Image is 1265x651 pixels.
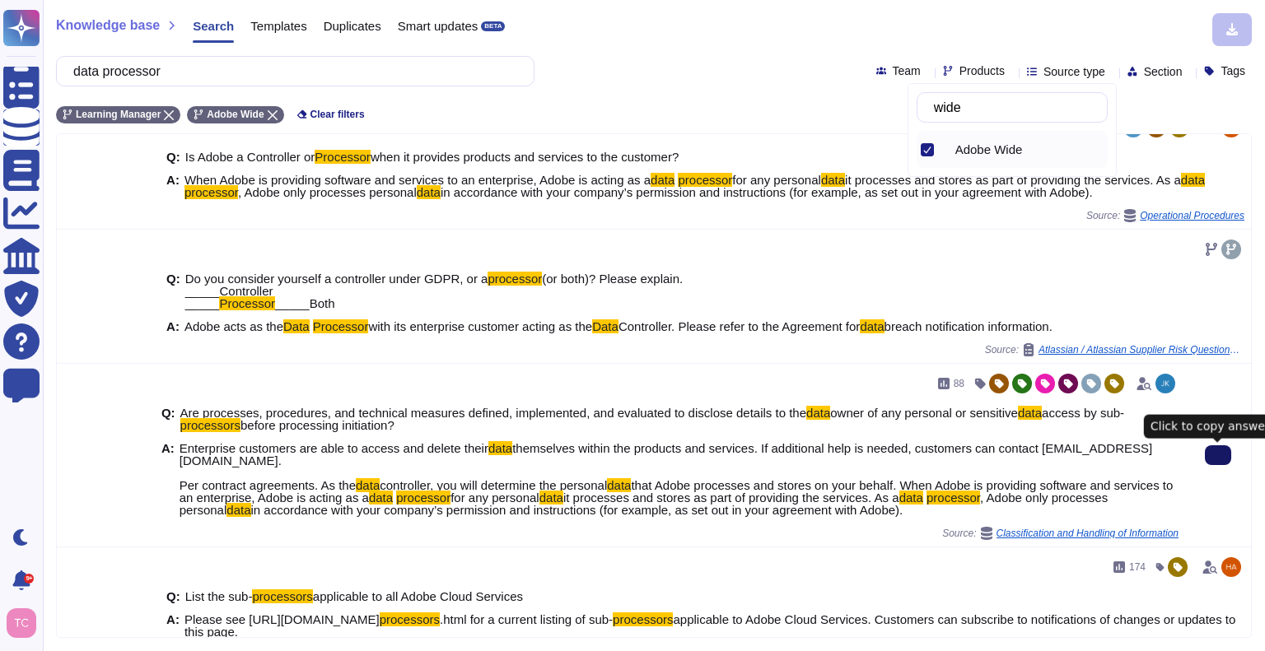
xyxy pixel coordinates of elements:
[313,319,369,333] mark: Processor
[893,65,921,77] span: Team
[324,20,381,32] span: Duplicates
[845,173,1181,187] span: it processes and stores as part of providing the services. As a
[1155,374,1175,393] img: user
[821,173,845,187] mark: data
[860,319,884,333] mark: data
[417,185,441,199] mark: data
[207,109,264,119] span: Adobe Wide
[955,142,1023,157] span: Adobe Wide
[65,57,517,86] input: Search a question or template...
[732,173,821,187] span: for any personal
[180,418,240,432] mark: processors
[238,185,417,199] span: , Adobe only processes personal
[1039,345,1244,355] span: Atlassian / Atlassian Supplier Risk Questionnaire saas (1)
[927,491,980,505] mark: processor
[193,20,234,32] span: Search
[481,21,505,31] div: BETA
[942,131,1108,168] div: Adobe Wide
[185,272,488,286] span: Do you consider yourself a controller under GDPR, or a
[371,150,679,164] span: when it provides products and services to the customer?
[250,20,306,32] span: Templates
[380,612,440,626] mark: processors
[942,527,1179,540] span: Source:
[315,150,371,164] mark: Processor
[251,503,903,517] span: in accordance with your company’s permission and instructions (for example, as set out in your ag...
[806,406,830,420] mark: data
[592,319,618,333] mark: Data
[166,272,180,309] b: Q:
[1221,65,1245,77] span: Tags
[166,174,180,198] b: A:
[7,608,36,638] img: user
[1042,406,1124,420] span: access by sub-
[180,441,488,455] span: Enterprise customers are able to access and delete their
[275,296,335,310] span: _____Both
[240,418,394,432] span: before processing initiation?
[380,478,607,492] span: controller, you will determine the personal
[488,441,512,455] mark: data
[830,406,1018,420] span: owner of any personal or sensitive
[180,406,806,420] span: Are processes, procedures, and technical measures defined, implemented, and evaluated to disclose...
[1221,557,1241,577] img: user
[1140,211,1244,221] span: Operational Procedures
[369,491,393,505] mark: data
[899,491,923,505] mark: data
[368,319,592,333] span: with its enterprise customer acting as the
[161,407,175,431] b: Q:
[184,173,651,187] span: When Adobe is providing software and services to an enterprise, Adobe is acting as a
[313,589,523,603] span: applicable to all Adobe Cloud Services
[651,173,675,187] mark: data
[563,491,899,505] span: it processes and stores as part of providing the services. As a
[56,19,160,32] span: Knowledge base
[450,491,539,505] span: for any personal
[184,185,238,199] mark: processor
[1018,406,1042,420] mark: data
[356,478,380,492] mark: data
[252,589,312,603] mark: processors
[396,491,450,505] mark: processor
[166,613,180,638] b: A:
[618,319,861,333] span: Controller. Please refer to the Agreement for
[3,605,48,641] button: user
[885,319,1053,333] span: breach notification information.
[184,612,380,626] span: Please see [URL][DOMAIN_NAME]
[184,612,1235,639] span: applicable to Adobe Cloud Services. Customers can subscribe to notifications of changes or update...
[185,272,683,310] span: (or both)? Please explain. _____Controller _____
[310,109,365,119] span: Clear filters
[166,590,180,602] b: Q:
[180,441,1152,492] span: themselves within the products and services. If additional help is needed, customers can contact ...
[607,478,631,492] mark: data
[76,109,161,119] span: Learning Manager
[955,142,1101,157] div: Adobe Wide
[1043,66,1105,77] span: Source type
[1144,66,1183,77] span: Section
[678,173,732,187] mark: processor
[997,528,1179,538] span: Classification and Handling of Information
[398,20,478,32] span: Smart updates
[613,612,673,626] mark: processors
[1129,562,1146,572] span: 174
[1086,209,1244,222] span: Source:
[180,491,1108,517] span: , Adobe only processes personal
[226,503,250,517] mark: data
[166,320,180,332] b: A:
[166,151,180,163] b: Q:
[488,272,542,286] mark: processor
[161,442,175,516] b: A:
[539,491,563,505] mark: data
[1181,173,1205,187] mark: data
[954,379,964,388] span: 88
[180,478,1174,505] span: that Adobe processes and stores on your behalf. When Adobe is providing software and services to ...
[185,589,253,603] span: List the sub-
[24,574,34,584] div: 9+
[185,150,315,164] span: Is Adobe a Controller or
[219,296,275,310] mark: Processor
[926,93,1107,122] input: Search by keywords
[283,319,310,333] mark: Data
[959,65,1005,77] span: Products
[985,343,1244,356] span: Source:
[440,612,613,626] span: .html for a current listing of sub-
[184,319,283,333] span: Adobe acts as the
[441,185,1093,199] span: in accordance with your company’s permission and instructions (for example, as set out in your ag...
[942,140,949,159] div: Adobe Wide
